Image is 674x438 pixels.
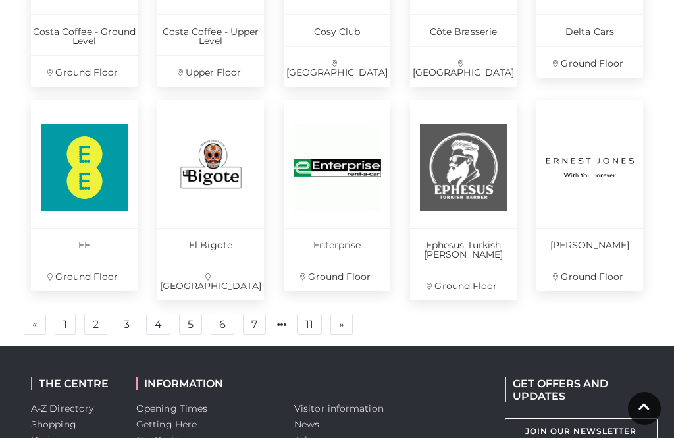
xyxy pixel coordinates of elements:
a: Next [330,314,353,335]
p: Ground Floor [536,260,643,291]
a: 4 [146,314,170,335]
a: EE Ground Floor [31,100,138,291]
h2: GET OFFERS AND UPDATES [505,377,643,402]
p: Delta Cars [536,14,643,46]
a: Enterprise Ground Floor [284,100,390,291]
p: [PERSON_NAME] [536,228,643,260]
p: Upper Floor [157,55,264,87]
h2: THE CENTRE [31,377,117,390]
p: Ground Floor [31,260,138,291]
a: Previous [24,314,46,335]
a: 3 [116,314,138,335]
p: [GEOGRAPHIC_DATA] [410,46,517,87]
span: » [339,319,344,329]
p: Ground Floor [410,269,517,300]
p: EE [31,228,138,260]
span: « [32,319,38,329]
p: Costa Coffee - Upper Level [157,14,264,55]
p: Cosy Club [284,14,390,46]
p: Enterprise [284,228,390,260]
a: 5 [179,314,202,335]
p: Ground Floor [536,46,643,78]
a: [PERSON_NAME] Ground Floor [536,100,643,291]
a: 7 [243,314,266,335]
p: [GEOGRAPHIC_DATA] [284,46,390,87]
p: Costa Coffee - Ground Level [31,14,138,55]
a: Getting Here [136,418,197,430]
a: News [294,418,319,430]
a: 2 [84,314,107,335]
p: Côte Brasserie [410,14,517,46]
a: El Bigote [GEOGRAPHIC_DATA] [157,100,264,300]
a: Visitor information [294,402,384,414]
h2: INFORMATION [136,377,274,390]
a: 11 [297,314,322,335]
a: Ephesus Turkish [PERSON_NAME] Ground Floor [410,100,517,300]
p: [GEOGRAPHIC_DATA] [157,260,264,300]
p: El Bigote [157,228,264,260]
a: 1 [55,314,76,335]
p: Ephesus Turkish [PERSON_NAME] [410,228,517,269]
a: 6 [211,314,234,335]
p: Ground Floor [31,55,138,87]
a: A-Z Directory [31,402,93,414]
a: Opening Times [136,402,207,414]
a: Shopping [31,418,76,430]
p: Ground Floor [284,260,390,291]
